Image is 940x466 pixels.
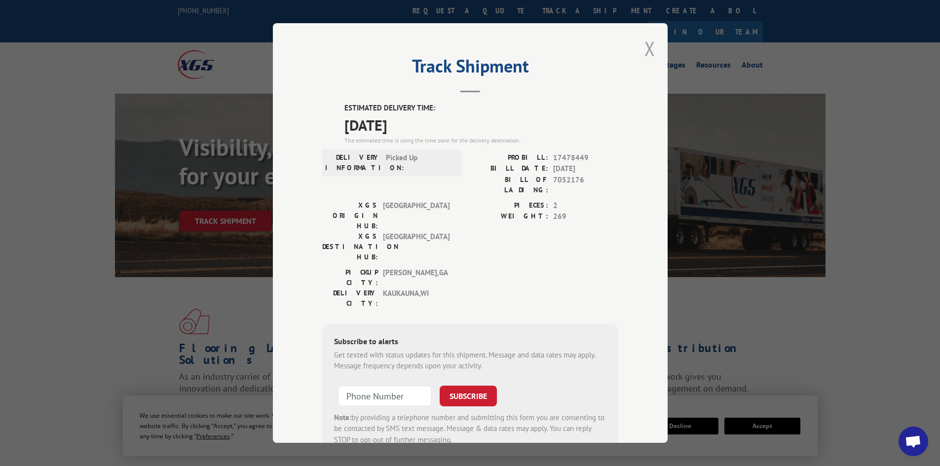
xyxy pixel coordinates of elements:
[383,200,450,231] span: [GEOGRAPHIC_DATA]
[383,231,450,262] span: [GEOGRAPHIC_DATA]
[383,288,450,309] span: KAUKAUNA , WI
[553,152,618,164] span: 17478449
[322,231,378,262] label: XGS DESTINATION HUB:
[334,413,351,422] strong: Note:
[553,163,618,175] span: [DATE]
[470,200,548,212] label: PIECES:
[322,267,378,288] label: PICKUP CITY:
[325,152,381,173] label: DELIVERY INFORMATION:
[344,114,618,136] span: [DATE]
[334,350,606,372] div: Get texted with status updates for this shipment. Message and data rates may apply. Message frequ...
[386,152,452,173] span: Picked Up
[470,175,548,195] label: BILL OF LADING:
[334,335,606,350] div: Subscribe to alerts
[344,136,618,145] div: The estimated time is using the time zone for the delivery destination.
[322,288,378,309] label: DELIVERY CITY:
[553,211,618,222] span: 269
[322,200,378,231] label: XGS ORIGIN HUB:
[470,152,548,164] label: PROBILL:
[383,267,450,288] span: [PERSON_NAME] , GA
[553,175,618,195] span: 7052176
[322,59,618,78] h2: Track Shipment
[344,103,618,114] label: ESTIMATED DELIVERY TIME:
[470,211,548,222] label: WEIGHT:
[470,163,548,175] label: BILL DATE:
[899,427,928,456] div: Open chat
[553,200,618,212] span: 2
[440,386,497,406] button: SUBSCRIBE
[334,412,606,446] div: by providing a telephone number and submitting this form you are consenting to be contacted by SM...
[644,36,655,62] button: Close modal
[338,386,432,406] input: Phone Number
